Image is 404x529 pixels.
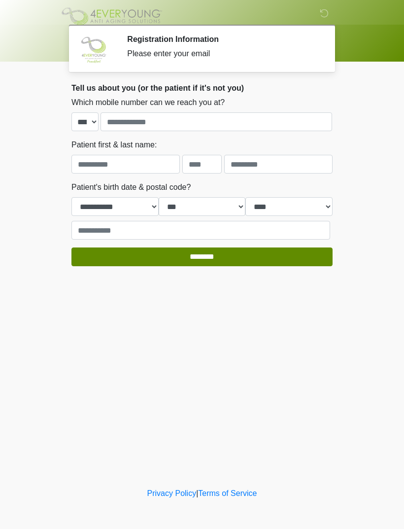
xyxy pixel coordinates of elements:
div: Please enter your email [127,48,318,60]
img: 4Ever Young Frankfort Logo [62,7,162,25]
a: | [196,489,198,497]
a: Privacy Policy [147,489,197,497]
a: Terms of Service [198,489,257,497]
h2: Tell us about you (or the patient if it's not you) [71,83,333,93]
label: Which mobile number can we reach you at? [71,97,225,108]
img: Agent Avatar [79,35,108,64]
h2: Registration Information [127,35,318,44]
label: Patient first & last name: [71,139,157,151]
label: Patient's birth date & postal code? [71,181,191,193]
